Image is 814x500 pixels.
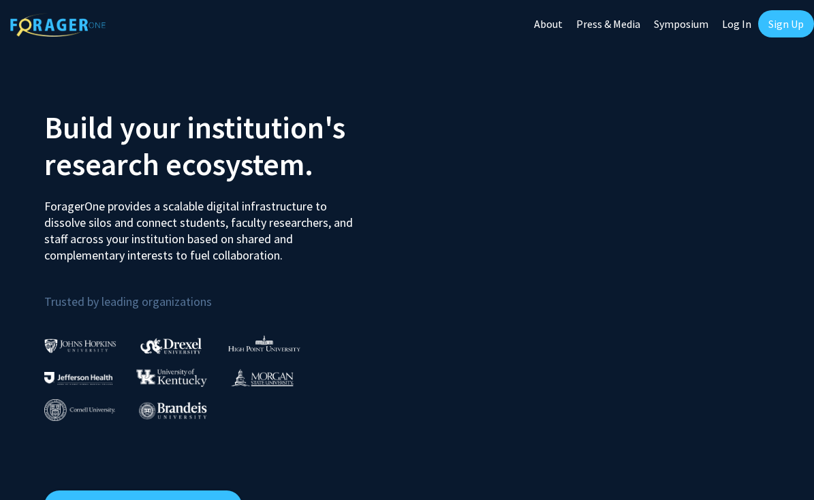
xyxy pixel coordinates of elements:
img: Morgan State University [231,369,294,386]
img: Johns Hopkins University [44,339,116,353]
p: ForagerOne provides a scalable digital infrastructure to dissolve silos and connect students, fac... [44,188,354,264]
img: High Point University [228,335,300,351]
h2: Build your institution's research ecosystem. [44,109,397,183]
img: ForagerOne Logo [10,13,106,37]
a: Sign Up [758,10,814,37]
img: University of Kentucky [136,369,207,387]
img: Cornell University [44,399,115,422]
img: Brandeis University [139,402,207,419]
img: Thomas Jefferson University [44,372,112,385]
img: Drexel University [140,338,202,354]
p: Trusted by leading organizations [44,275,397,312]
